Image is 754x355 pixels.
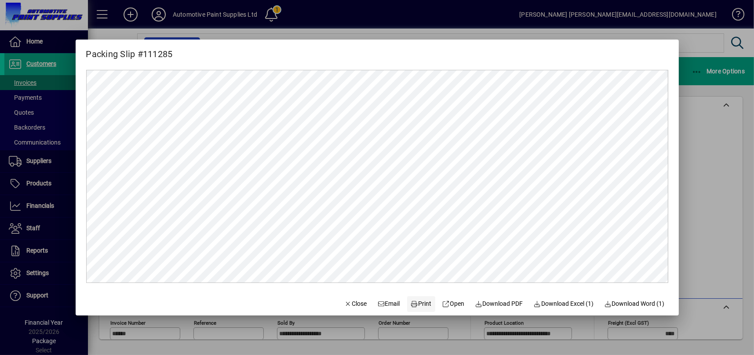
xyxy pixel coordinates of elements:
span: Download PDF [475,299,523,308]
h2: Packing Slip #111285 [76,40,183,61]
span: Download Word (1) [604,299,665,308]
button: Download Excel (1) [530,296,597,312]
span: Open [442,299,465,308]
span: Email [377,299,400,308]
button: Email [374,296,404,312]
span: Download Excel (1) [534,299,594,308]
a: Open [439,296,468,312]
span: Print [411,299,432,308]
span: Close [344,299,367,308]
a: Download PDF [471,296,527,312]
button: Close [341,296,371,312]
button: Download Word (1) [601,296,668,312]
button: Print [407,296,435,312]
